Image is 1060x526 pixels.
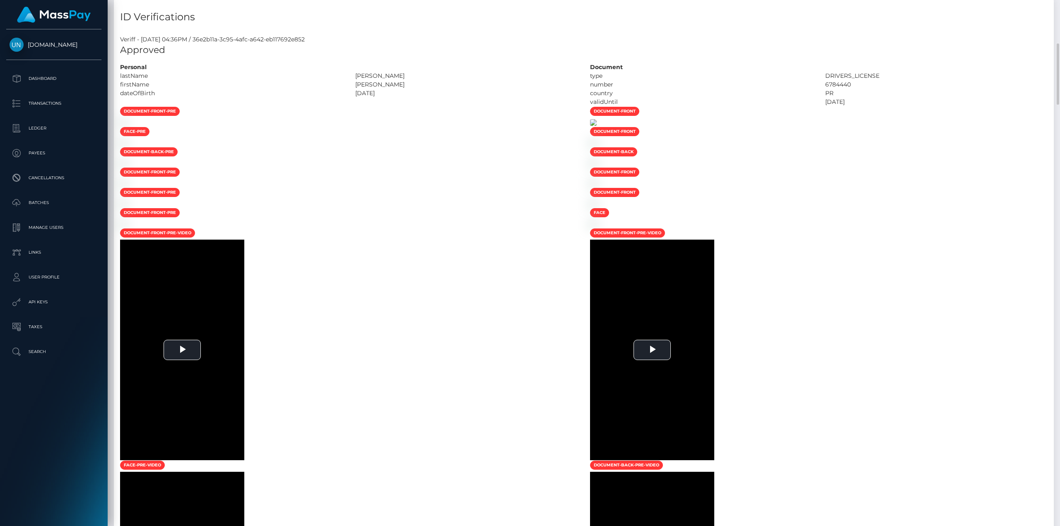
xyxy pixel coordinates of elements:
[120,208,180,217] span: document-front-pre
[590,147,637,156] span: document-back
[590,127,639,136] span: document-front
[120,228,195,238] span: document-front-pre-video
[634,340,671,360] button: Play Video
[164,340,201,360] button: Play Video
[6,168,101,188] a: Cancellations
[6,242,101,263] a: Links
[590,180,597,187] img: 624612d0-6e8e-4e8f-afdb-70e2dd9c1a1f
[120,168,180,177] span: document-front-pre
[120,63,147,71] strong: Personal
[584,98,819,106] div: validUntil
[590,160,597,166] img: 19005f88-a0e0-4d66-8ff9-c4f2de4c7780
[6,292,101,312] a: API Keys
[10,197,98,209] p: Batches
[120,44,1048,57] h5: Approved
[349,89,584,98] div: [DATE]
[120,147,178,156] span: document-back-pre
[590,119,597,126] img: 26219458-d3e7-49a5-a812-c904558f2fea
[120,127,149,136] span: face-pre
[114,72,349,80] div: lastName
[10,321,98,333] p: Taxes
[6,118,101,139] a: Ledger
[819,89,1054,98] div: PR
[114,89,349,98] div: dateOfBirth
[590,139,597,146] img: f8e864a4-a5b2-4e39-9bed-57f6d4561ed8
[819,98,1054,106] div: [DATE]
[590,461,663,470] span: document-back-pre-video
[590,228,665,238] span: document-front-pre-video
[584,72,819,80] div: type
[6,68,101,89] a: Dashboard
[10,172,98,184] p: Cancellations
[6,217,101,238] a: Manage Users
[819,80,1054,89] div: 6784440
[120,139,127,146] img: a3bcb170-4462-4ccc-901f-c04a548ee7e3
[114,35,1054,44] div: Veriff - [DATE] 04:36PM / 36e2b11a-3c95-4afc-a642-eb117692e852
[120,160,127,166] img: a7258383-2d83-4e24-9946-b9dbd7f4039b
[10,296,98,308] p: API Keys
[6,41,101,48] span: [DOMAIN_NAME]
[584,80,819,89] div: number
[6,341,101,362] a: Search
[6,192,101,213] a: Batches
[10,246,98,259] p: Links
[584,89,819,98] div: country
[349,80,584,89] div: [PERSON_NAME]
[590,188,639,197] span: document-front
[819,72,1054,80] div: DRIVERS_LICENSE
[10,38,24,52] img: Unlockt.me
[120,200,127,207] img: 94d2c35a-84c2-4ab2-a32b-58950cebe3c0
[10,346,98,358] p: Search
[120,119,127,126] img: 7bbd9f9d-5fab-41a1-bf5d-2a155914fa39
[10,122,98,135] p: Ledger
[120,188,180,197] span: document-front-pre
[6,93,101,114] a: Transactions
[120,107,180,116] span: document-front-pre
[120,10,1048,24] h4: ID Verifications
[10,271,98,283] p: User Profile
[120,180,127,187] img: c0f16e8e-3a67-477a-b789-4afae7a60fd6
[590,168,639,177] span: document-front
[6,267,101,288] a: User Profile
[120,240,244,460] div: Video Player
[17,7,91,23] img: MassPay Logo
[6,143,101,163] a: Payees
[6,317,101,337] a: Taxes
[114,80,349,89] div: firstName
[590,221,597,227] img: afc3dc09-d36a-4bbf-b12f-9b6426eca00a
[590,208,609,217] span: face
[10,221,98,234] p: Manage Users
[590,200,597,207] img: d8456e7c-8df2-4432-ac93-de9651a7f493
[10,72,98,85] p: Dashboard
[590,63,623,71] strong: Document
[590,240,714,460] div: Video Player
[349,72,584,80] div: [PERSON_NAME]
[120,221,127,227] img: c7fa94c5-e3f7-447a-846b-c1c723bdb285
[10,147,98,159] p: Payees
[120,461,165,470] span: face-pre-video
[590,107,639,116] span: document-front
[10,97,98,110] p: Transactions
